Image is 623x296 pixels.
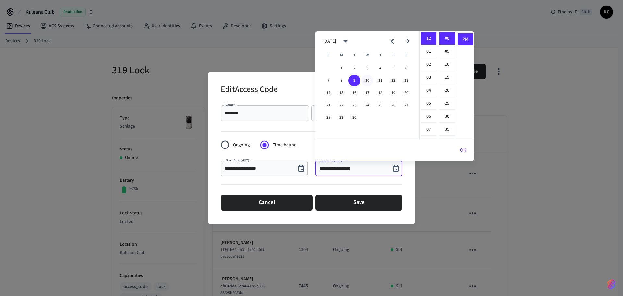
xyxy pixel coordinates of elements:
li: 7 hours [421,123,436,136]
ul: Select hours [420,31,438,140]
span: Monday [336,49,347,62]
button: 13 [400,75,412,86]
li: 5 minutes [439,45,455,58]
button: Choose date, selected date is Sep 9, 2025 [389,162,402,175]
button: Choose date, selected date is Sep 5, 2025 [295,162,308,175]
span: Time bound [273,142,297,148]
button: 26 [387,99,399,111]
li: 3 hours [421,71,436,84]
ul: Select minutes [438,31,456,140]
button: 1 [336,62,347,74]
li: 6 hours [421,110,436,123]
li: 12 hours [421,32,436,45]
li: 2 hours [421,58,436,71]
button: 16 [348,87,360,99]
button: 25 [374,99,386,111]
button: 14 [323,87,334,99]
button: 5 [387,62,399,74]
button: 18 [374,87,386,99]
li: 35 minutes [439,123,455,136]
button: 2 [348,62,360,74]
h2: Edit Access Code [221,80,278,100]
button: 24 [361,99,373,111]
label: End Date (HST) [320,158,344,163]
li: 4 hours [421,84,436,97]
button: 10 [361,75,373,86]
div: [DATE] [323,38,336,45]
button: 27 [400,99,412,111]
button: Previous month [385,33,400,49]
button: 8 [336,75,347,86]
ul: Select meridiem [456,31,474,140]
li: 5 hours [421,97,436,110]
li: PM [458,33,473,45]
button: Save [315,195,402,211]
button: 6 [400,62,412,74]
button: 11 [374,75,386,86]
img: SeamLogoGradient.69752ec5.svg [607,279,615,290]
button: 29 [336,112,347,123]
li: 25 minutes [439,97,455,110]
button: 21 [323,99,334,111]
li: 30 minutes [439,110,455,123]
button: 20 [400,87,412,99]
li: 0 minutes [439,32,455,45]
button: 23 [348,99,360,111]
button: 3 [361,62,373,74]
label: Name [225,102,236,107]
span: Thursday [374,49,386,62]
button: 7 [323,75,334,86]
li: 15 minutes [439,71,455,84]
span: Sunday [323,49,334,62]
button: calendar view is open, switch to year view [338,33,353,49]
li: 40 minutes [439,136,455,149]
span: Tuesday [348,49,360,62]
span: Wednesday [361,49,373,62]
button: OK [452,143,474,158]
button: 15 [336,87,347,99]
span: Saturday [400,49,412,62]
button: 30 [348,112,360,123]
li: 20 minutes [439,84,455,97]
button: 28 [323,112,334,123]
li: 8 hours [421,136,436,149]
button: 9 [348,75,360,86]
label: Start Date (HST) [225,158,250,163]
span: Ongoing [233,142,250,148]
button: 12 [387,75,399,86]
button: 19 [387,87,399,99]
button: Cancel [221,195,313,211]
button: 4 [374,62,386,74]
li: 10 minutes [439,58,455,71]
button: 17 [361,87,373,99]
button: 22 [336,99,347,111]
li: 1 hours [421,45,436,58]
button: Next month [400,33,415,49]
span: Friday [387,49,399,62]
